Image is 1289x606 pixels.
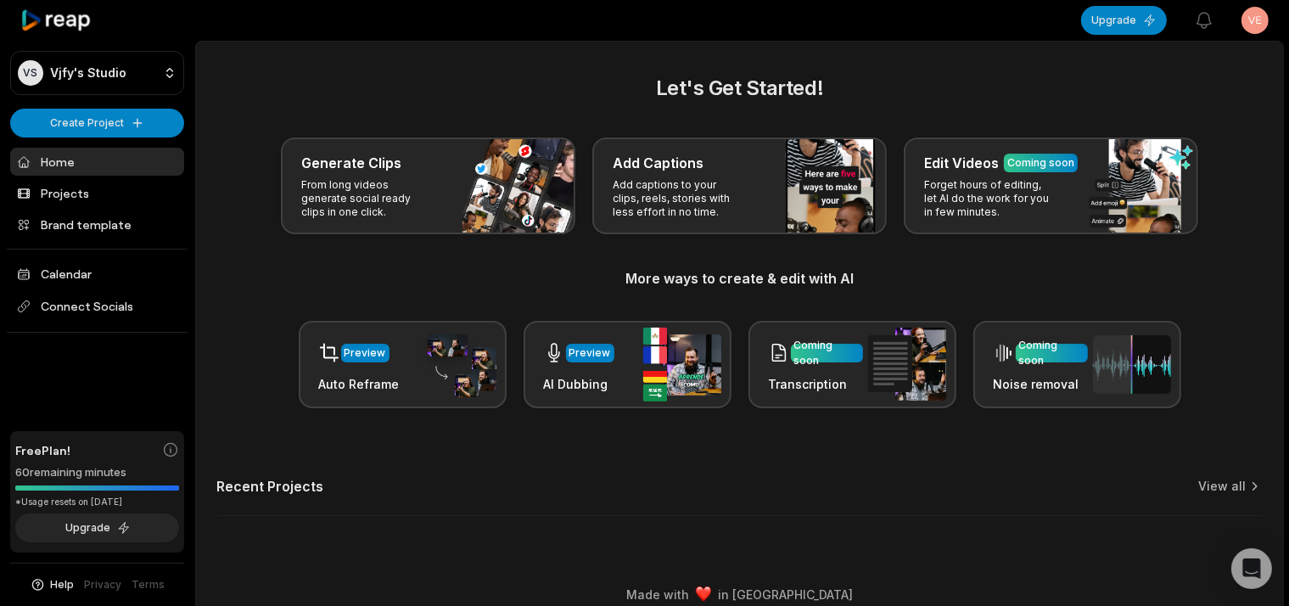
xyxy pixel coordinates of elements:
button: Create Project [10,109,184,137]
button: Upgrade [1081,6,1167,35]
div: Made with in [GEOGRAPHIC_DATA] [211,586,1268,603]
img: auto_reframe.png [418,332,496,398]
h3: Auto Reframe [319,375,400,393]
div: Preview [569,345,611,361]
h3: Noise removal [994,375,1088,393]
button: Upgrade [15,513,179,542]
div: 60 remaining minutes [15,464,179,481]
img: noise_removal.png [1093,335,1171,394]
h3: Add Captions [613,153,703,173]
h3: More ways to create & edit with AI [216,268,1263,289]
p: From long videos generate social ready clips in one click. [301,178,433,219]
img: ai_dubbing.png [643,328,721,401]
div: Preview [345,345,386,361]
h3: AI Dubbing [544,375,614,393]
p: Add captions to your clips, reels, stories with less effort in no time. [613,178,744,219]
div: Coming soon [1019,338,1084,368]
button: Help [30,577,75,592]
span: Free Plan! [15,441,70,459]
h2: Let's Get Started! [216,73,1263,104]
a: View all [1198,478,1246,495]
h3: Edit Videos [924,153,999,173]
img: heart emoji [696,586,711,602]
a: Privacy [85,577,122,592]
div: Coming soon [1007,155,1074,171]
div: Coming soon [794,338,860,368]
a: Brand template [10,210,184,238]
a: Terms [132,577,165,592]
div: *Usage resets on [DATE] [15,496,179,508]
div: VS [18,60,43,86]
span: Connect Socials [10,291,184,322]
a: Calendar [10,260,184,288]
a: Projects [10,179,184,207]
p: Forget hours of editing, let AI do the work for you in few minutes. [924,178,1056,219]
h3: Transcription [769,375,863,393]
img: transcription.png [868,328,946,401]
a: Home [10,148,184,176]
h3: Generate Clips [301,153,401,173]
p: Vjfy's Studio [50,65,126,81]
span: Help [51,577,75,592]
div: Open Intercom Messenger [1231,548,1272,589]
h2: Recent Projects [216,478,323,495]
